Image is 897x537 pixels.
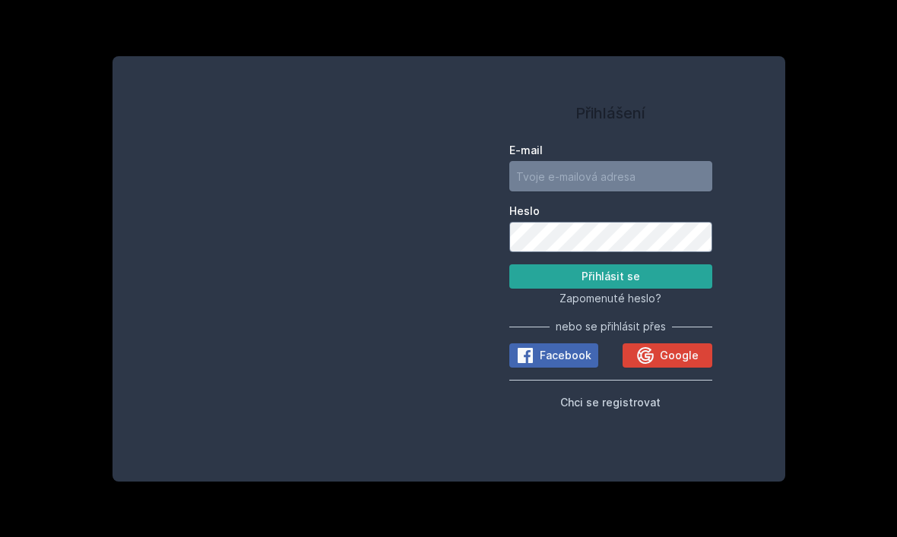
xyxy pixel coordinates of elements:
[509,161,712,191] input: Tvoje e-mailová adresa
[509,102,712,125] h1: Přihlášení
[509,264,712,289] button: Přihlásit se
[540,348,591,363] span: Facebook
[560,396,661,409] span: Chci se registrovat
[660,348,699,363] span: Google
[560,393,661,411] button: Chci se registrovat
[556,319,666,334] span: nebo se přihlásit přes
[509,204,712,219] label: Heslo
[559,292,661,305] span: Zapomenuté heslo?
[509,343,598,368] button: Facebook
[509,143,712,158] label: E-mail
[623,343,712,368] button: Google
